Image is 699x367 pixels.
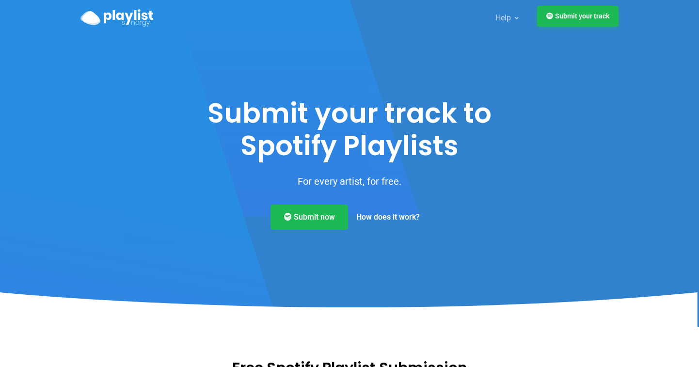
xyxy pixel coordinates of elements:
[80,9,153,27] img: Playlist Synergy Logo
[270,205,348,230] a: Submit now
[188,174,511,189] p: For every artist, for free.
[537,6,619,27] a: Submit your track
[188,97,511,162] h1: Submit your track to Spotify Playlists
[348,205,428,230] a: How does it work?
[80,7,153,29] a: Playlist Synergy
